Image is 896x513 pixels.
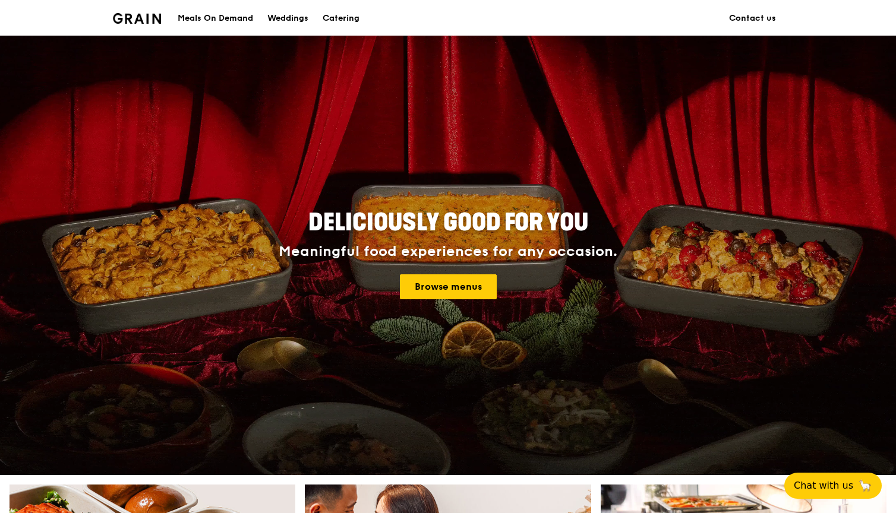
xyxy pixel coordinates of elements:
div: Meals On Demand [178,1,253,36]
div: Weddings [267,1,308,36]
div: Meaningful food experiences for any occasion. [234,243,662,260]
a: Browse menus [400,274,497,299]
a: Weddings [260,1,316,36]
button: Chat with us🦙 [784,473,882,499]
span: Deliciously good for you [308,208,588,237]
div: Catering [323,1,359,36]
span: 🦙 [858,479,872,493]
img: Grain [113,13,161,24]
a: Contact us [722,1,783,36]
span: Chat with us [794,479,853,493]
a: Catering [316,1,367,36]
